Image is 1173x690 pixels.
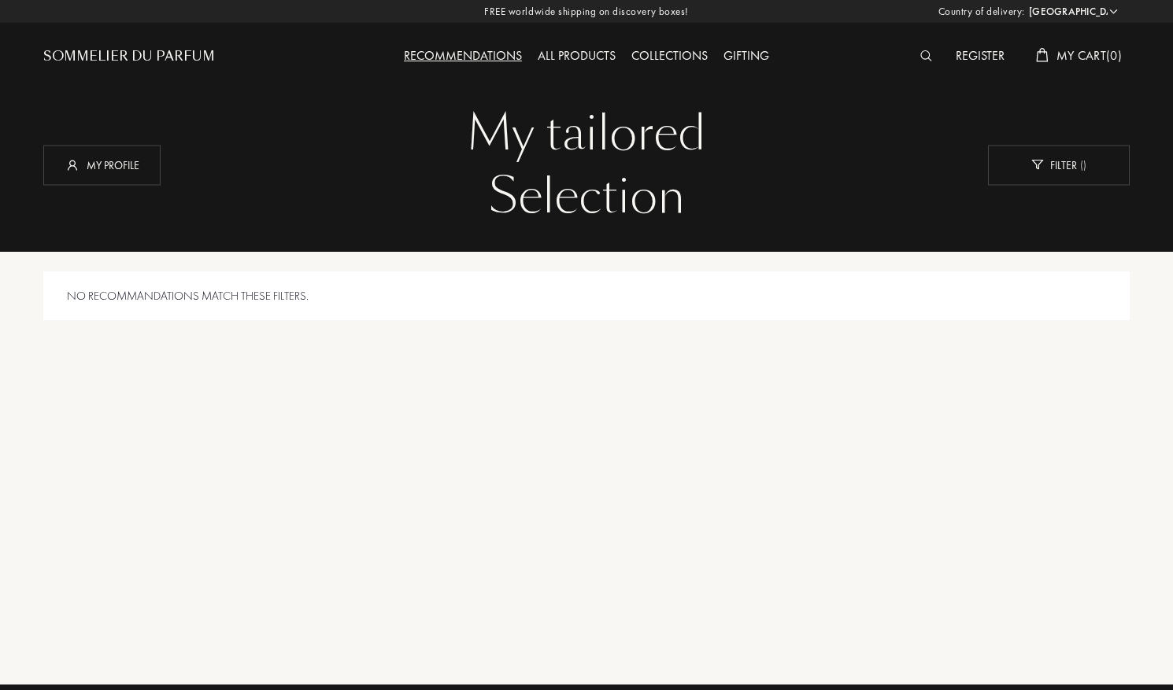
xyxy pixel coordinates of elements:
a: Collections [624,47,716,64]
img: new_filter_w.svg [1031,160,1043,170]
div: All products [530,46,624,67]
a: Recommendations [396,47,530,64]
a: All products [530,47,624,64]
div: Gifting [716,46,777,67]
span: My Cart ( 0 ) [1056,47,1122,64]
a: Gifting [716,47,777,64]
a: Register [948,47,1012,64]
img: cart_white.svg [1036,48,1049,62]
a: Sommelier du Parfum [43,47,215,66]
span: ( ) [1077,157,1086,172]
img: search_icn_white.svg [920,50,932,61]
div: Collections [624,46,716,67]
div: My tailored [55,102,1118,165]
div: Register [948,46,1012,67]
div: Filter [988,145,1130,185]
img: profil_icn_w.svg [65,157,80,172]
div: Recommendations [396,46,530,67]
div: Selection [55,165,1118,228]
div: No recommandations match these filters. [43,271,1130,321]
div: My profile [43,145,161,185]
span: Country of delivery: [938,4,1025,20]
